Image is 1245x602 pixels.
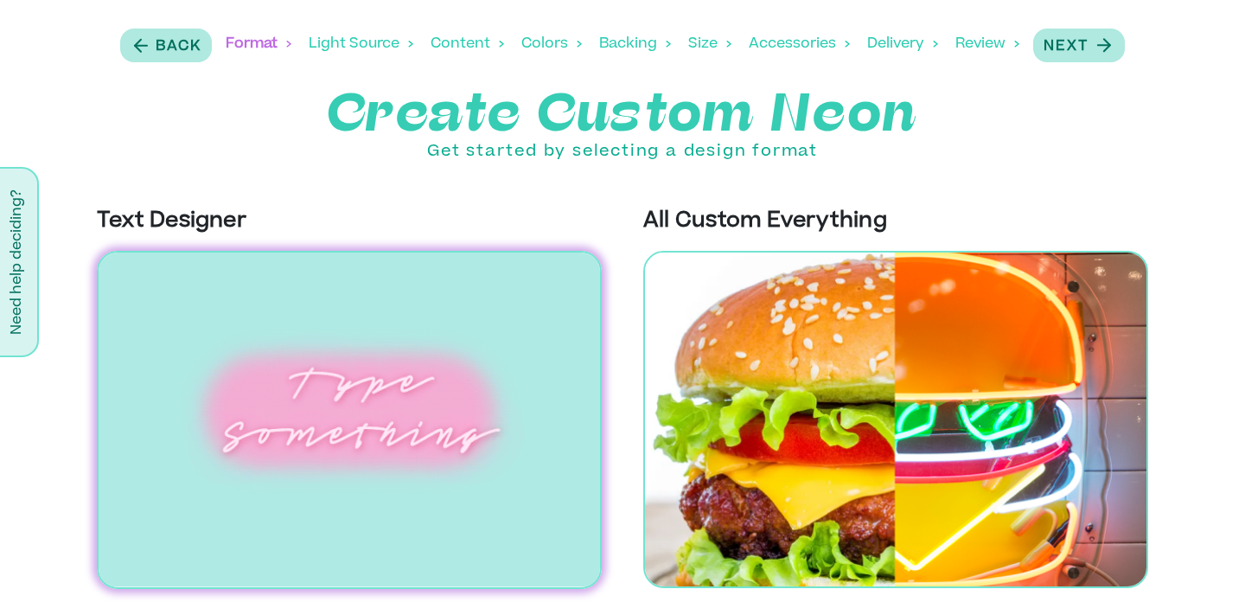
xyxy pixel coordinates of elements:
div: Light Source [309,17,413,71]
p: Back [156,36,201,57]
div: Colors [521,17,582,71]
img: Text Designer [97,251,602,589]
div: Size [688,17,731,71]
div: Content [431,17,504,71]
div: Delivery [867,17,938,71]
div: Review [955,17,1019,71]
div: Backing [599,17,671,71]
p: All Custom Everything [643,206,1148,237]
img: All Custom Everything [643,251,1148,588]
p: Text Designer [97,206,602,237]
div: Format [226,17,291,71]
button: Back [120,29,212,62]
div: Accessories [749,17,850,71]
button: Next [1033,29,1125,62]
p: Next [1044,36,1089,57]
